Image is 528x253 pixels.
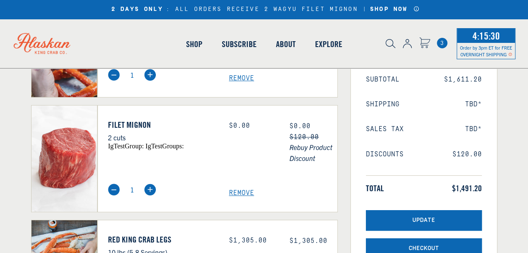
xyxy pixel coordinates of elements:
span: igTestGroup: [108,142,144,150]
img: plus [144,184,156,195]
p: 2 cuts [108,132,216,143]
span: Order by 3pm ET for FREE OVERNIGHT SHIPPING [460,45,512,57]
span: Shipping [366,100,399,108]
span: Subtotal [366,76,399,84]
strong: SHOP NOW [370,6,407,13]
img: search [386,39,395,48]
div: $0.00 [229,122,277,130]
a: Subscribe [212,20,266,68]
a: Cart [419,37,430,50]
a: Cart [437,38,447,48]
span: Rebuy Product Discount [289,142,337,163]
a: Shop [176,20,212,68]
a: About [266,20,305,68]
img: Alaskan King Crab Co. logo [4,24,80,63]
a: Explore [305,20,352,68]
span: $1,611.20 [444,76,482,84]
span: Sales Tax [366,125,404,133]
div: $1,305.00 [229,237,277,245]
img: minus [108,184,120,195]
strong: 2 DAYS ONLY [111,6,163,13]
img: account [403,39,412,48]
s: $120.00 [289,133,319,141]
a: Remove [229,189,337,197]
span: 4:15:30 [470,27,502,44]
span: igTestGroups: [145,142,184,150]
span: Shipping Notice Icon [508,51,512,57]
a: Remove [229,74,337,82]
a: SHOP NOW [367,6,410,13]
a: Announcement Bar Modal [413,6,420,12]
span: $1,491.20 [452,183,482,193]
a: Filet Mignon [108,120,216,130]
div: : ALL ORDERS RECEIVE 2 WAGYU FILET MIGNON | [108,6,420,13]
span: Total [366,183,384,193]
span: $120.00 [452,150,482,158]
span: Update [412,217,435,224]
button: Update [366,210,482,231]
span: $0.00 [289,122,310,130]
span: 3 [437,38,447,48]
a: Red King Crab Legs [108,235,216,245]
span: Checkout [409,245,439,252]
img: Filet Mignon - 2 cuts [32,105,97,212]
img: minus [108,69,120,81]
span: Discounts [366,150,404,158]
span: $1,305.00 [289,237,327,245]
img: plus [144,69,156,81]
